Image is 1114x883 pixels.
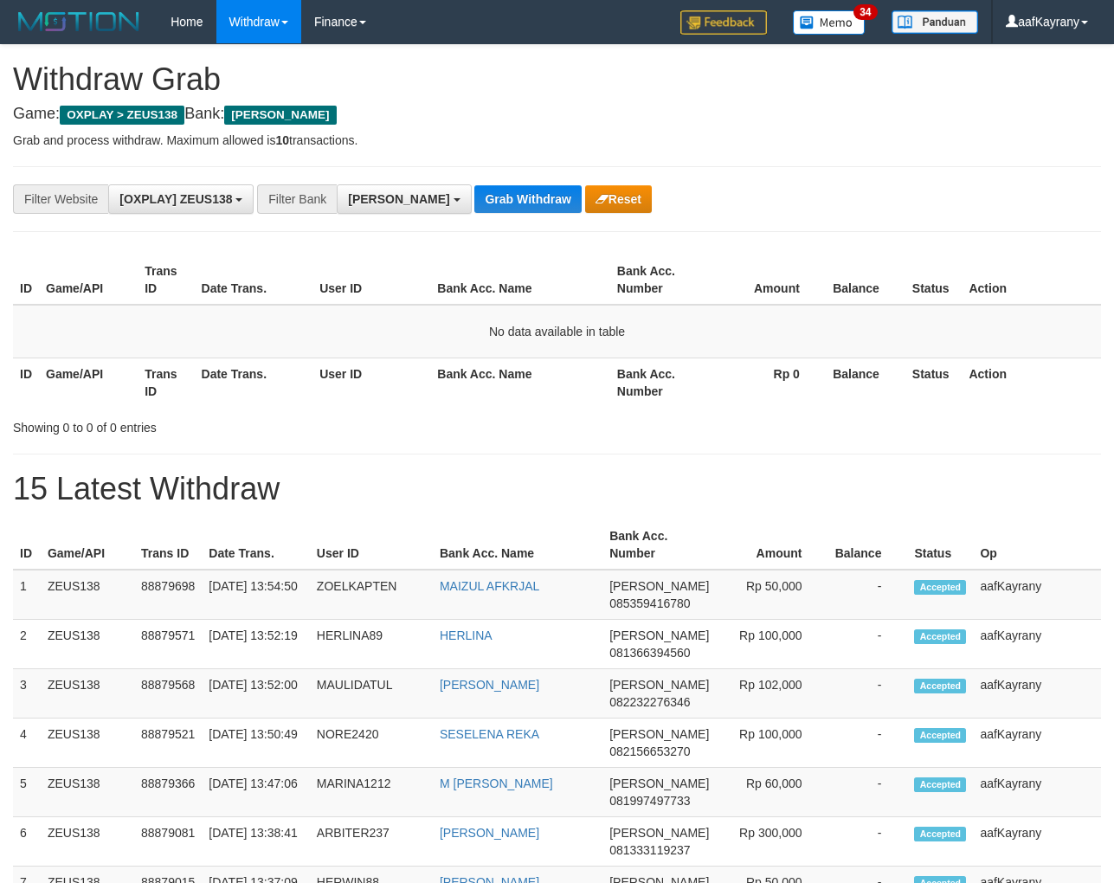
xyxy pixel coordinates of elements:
[440,777,553,790] a: M [PERSON_NAME]
[134,669,202,719] td: 88879568
[202,620,310,669] td: [DATE] 13:52:19
[914,679,966,693] span: Accepted
[13,570,41,620] td: 1
[13,520,41,570] th: ID
[973,719,1101,768] td: aafKayrany
[60,106,184,125] span: OXPLAY > ZEUS138
[13,817,41,867] td: 6
[134,719,202,768] td: 88879521
[138,255,194,305] th: Trans ID
[609,628,709,642] span: [PERSON_NAME]
[609,596,690,610] span: Copy 085359416780 to clipboard
[13,184,108,214] div: Filter Website
[13,305,1101,358] td: No data available in table
[609,826,709,840] span: [PERSON_NAME]
[609,843,690,857] span: Copy 081333119237 to clipboard
[609,777,709,790] span: [PERSON_NAME]
[440,727,539,741] a: SESELENA REKA
[39,255,138,305] th: Game/API
[826,358,905,407] th: Balance
[716,520,827,570] th: Amount
[13,669,41,719] td: 3
[13,472,1101,506] h1: 15 Latest Withdraw
[973,817,1101,867] td: aafKayrany
[138,358,194,407] th: Trans ID
[828,768,908,817] td: -
[310,719,433,768] td: NORE2420
[310,570,433,620] td: ZOELKAPTEN
[907,520,973,570] th: Status
[41,570,134,620] td: ZEUS138
[13,768,41,817] td: 5
[13,358,39,407] th: ID
[41,768,134,817] td: ZEUS138
[716,669,827,719] td: Rp 102,000
[716,817,827,867] td: Rp 300,000
[134,570,202,620] td: 88879698
[41,669,134,719] td: ZEUS138
[312,255,430,305] th: User ID
[195,255,313,305] th: Date Trans.
[828,520,908,570] th: Balance
[716,719,827,768] td: Rp 100,000
[716,620,827,669] td: Rp 100,000
[892,10,978,34] img: panduan.png
[41,719,134,768] td: ZEUS138
[440,628,493,642] a: HERLINA
[609,579,709,593] span: [PERSON_NAME]
[41,520,134,570] th: Game/API
[474,185,581,213] button: Grab Withdraw
[312,358,430,407] th: User ID
[13,719,41,768] td: 4
[609,794,690,808] span: Copy 081997497733 to clipboard
[828,817,908,867] td: -
[310,669,433,719] td: MAULIDATUL
[134,520,202,570] th: Trans ID
[914,728,966,743] span: Accepted
[202,768,310,817] td: [DATE] 13:47:06
[609,727,709,741] span: [PERSON_NAME]
[310,620,433,669] td: HERLINA89
[440,579,539,593] a: MAIZUL AFKRJAL
[433,520,602,570] th: Bank Acc. Name
[973,620,1101,669] td: aafKayrany
[41,817,134,867] td: ZEUS138
[13,132,1101,149] p: Grab and process withdraw. Maximum allowed is transactions.
[430,255,610,305] th: Bank Acc. Name
[708,358,826,407] th: Rp 0
[828,669,908,719] td: -
[202,719,310,768] td: [DATE] 13:50:49
[13,9,145,35] img: MOTION_logo.png
[905,358,963,407] th: Status
[609,695,690,709] span: Copy 082232276346 to clipboard
[914,827,966,841] span: Accepted
[310,520,433,570] th: User ID
[195,358,313,407] th: Date Trans.
[973,570,1101,620] td: aafKayrany
[41,620,134,669] td: ZEUS138
[348,192,449,206] span: [PERSON_NAME]
[202,570,310,620] td: [DATE] 13:54:50
[973,520,1101,570] th: Op
[602,520,716,570] th: Bank Acc. Number
[610,255,709,305] th: Bank Acc. Number
[708,255,826,305] th: Amount
[202,817,310,867] td: [DATE] 13:38:41
[973,768,1101,817] td: aafKayrany
[310,768,433,817] td: MARINA1212
[337,184,471,214] button: [PERSON_NAME]
[224,106,336,125] span: [PERSON_NAME]
[826,255,905,305] th: Balance
[275,133,289,147] strong: 10
[440,826,539,840] a: [PERSON_NAME]
[828,719,908,768] td: -
[914,629,966,644] span: Accepted
[13,106,1101,123] h4: Game: Bank:
[905,255,963,305] th: Status
[585,185,652,213] button: Reset
[609,744,690,758] span: Copy 082156653270 to clipboard
[202,520,310,570] th: Date Trans.
[828,620,908,669] td: -
[108,184,254,214] button: [OXPLAY] ZEUS138
[914,580,966,595] span: Accepted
